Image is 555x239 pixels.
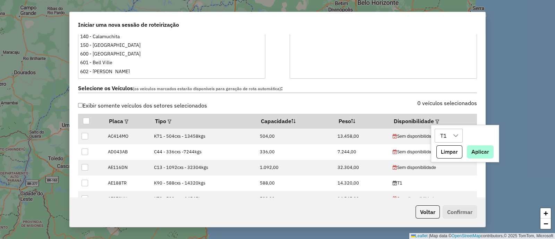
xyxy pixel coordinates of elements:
[256,144,334,160] td: 336,00
[334,114,389,128] th: Peso
[334,176,389,191] td: 14.320,00
[452,233,481,238] a: OpenStreetMap
[411,233,428,238] a: Leaflet
[544,219,548,228] span: −
[104,191,151,207] td: AE273VH
[151,144,256,160] td: C44 - 336cxs -7244kgs
[544,209,548,217] span: +
[256,114,334,128] th: Capacidade
[429,233,430,238] span: |
[104,144,151,160] td: AD043AB
[436,145,462,159] button: Limpar
[416,205,440,219] button: Voltar
[151,160,256,176] td: C13 - 1092cxs - 32304kgs
[393,150,397,154] i: 'Roteirizador.NaoPossuiAgenda' | translate
[334,129,389,144] td: 13.458,00
[467,145,494,159] button: Aplicar
[256,160,334,176] td: 1.092,00
[80,59,263,66] div: 601 - Bell Ville
[256,191,334,207] td: 588,00
[334,191,389,207] td: 14.545,00
[393,164,473,171] div: Sem disponibilidade
[133,86,281,91] span: (os veículos marcados estarão disponíveis para geração de rota automática)
[80,33,263,40] div: 140 - Calamuchita
[417,99,477,107] label: 0 veículos selecionados
[393,165,397,170] i: 'Roteirizador.NaoPossuiAgenda' | translate
[256,129,334,144] td: 504,00
[104,160,151,176] td: AE116DN
[393,180,473,186] div: T1
[104,176,151,191] td: AE188TR
[80,42,263,49] div: 150 - [GEOGRAPHIC_DATA]
[438,129,449,142] div: T1
[78,103,83,108] input: Exibir somente veículos dos setores selecionados
[256,176,334,191] td: 588,00
[393,148,473,155] div: Sem disponibilidade
[104,114,151,128] th: Placa
[389,114,477,128] th: Disponibilidade
[80,68,263,75] div: 602 - [PERSON_NAME]
[393,195,473,202] div: Sem disponibilidade
[78,99,207,112] label: Exibir somente veículos dos setores selecionados
[78,20,179,29] span: Iniciar uma nova sessão de roteirização
[78,84,477,93] label: Selecione os Veículos :
[104,129,151,144] td: AC414MO
[393,181,397,186] i: Possui agenda para o dia
[151,129,256,144] td: K71 - 504cxs - 13458kgs
[540,219,551,229] a: Zoom out
[151,114,256,128] th: Tipo
[80,50,263,58] div: 600 - [GEOGRAPHIC_DATA]
[334,144,389,160] td: 7.244,00
[393,134,397,139] i: 'Roteirizador.NaoPossuiAgenda' | translate
[151,191,256,207] td: K73 - 588cxs - 14545kgs
[393,133,473,139] div: Sem disponibilidade
[393,197,397,201] i: 'Roteirizador.NaoPossuiAgenda' | translate
[409,233,555,239] div: Map data © contributors,© 2025 TomTom, Microsoft
[540,208,551,219] a: Zoom in
[151,176,256,191] td: K90 - 588cxs - 14320kgs
[334,160,389,176] td: 32.304,00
